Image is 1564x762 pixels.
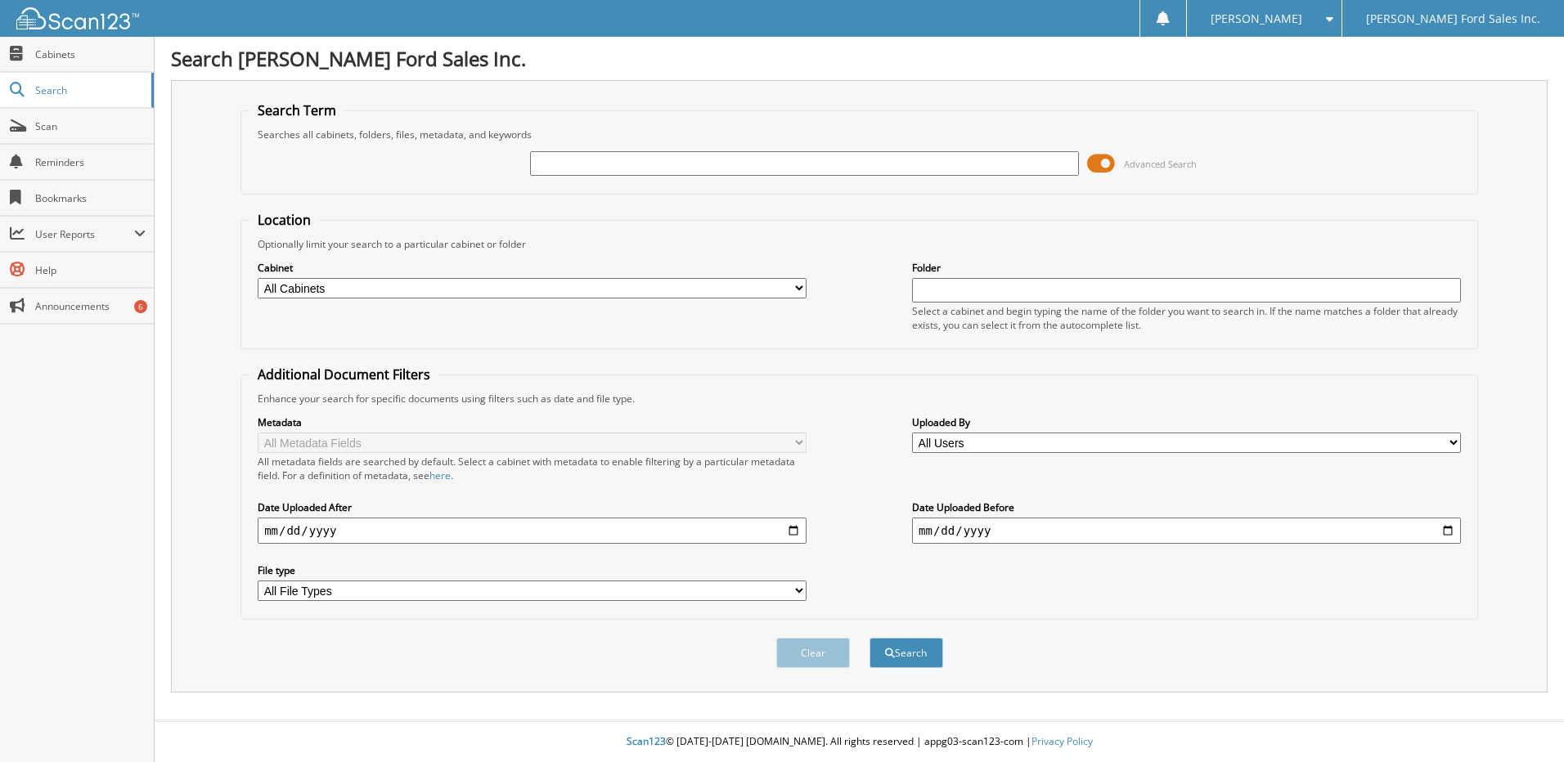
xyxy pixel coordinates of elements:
[912,261,1461,275] label: Folder
[1211,14,1302,24] span: [PERSON_NAME]
[35,227,134,241] span: User Reports
[912,304,1461,332] div: Select a cabinet and begin typing the name of the folder you want to search in. If the name match...
[35,119,146,133] span: Scan
[249,237,1469,251] div: Optionally limit your search to a particular cabinet or folder
[627,734,666,748] span: Scan123
[258,518,807,544] input: start
[35,299,146,313] span: Announcements
[249,128,1469,141] div: Searches all cabinets, folders, files, metadata, and keywords
[134,300,147,313] div: 6
[258,563,807,577] label: File type
[35,47,146,61] span: Cabinets
[776,638,850,668] button: Clear
[258,500,807,514] label: Date Uploaded After
[870,638,943,668] button: Search
[1031,734,1093,748] a: Privacy Policy
[1366,14,1540,24] span: [PERSON_NAME] Ford Sales Inc.
[171,45,1548,72] h1: Search [PERSON_NAME] Ford Sales Inc.
[35,83,143,97] span: Search
[429,468,451,482] a: here
[258,455,807,482] div: All metadata fields are searched by default. Select a cabinet with metadata to enable filtering b...
[155,722,1564,762] div: © [DATE]-[DATE] [DOMAIN_NAME]. All rights reserved | appg03-scan123-com |
[249,211,319,229] legend: Location
[35,155,146,169] span: Reminders
[1124,158,1197,170] span: Advanced Search
[249,101,344,119] legend: Search Term
[912,415,1461,429] label: Uploaded By
[258,415,807,429] label: Metadata
[16,7,139,29] img: scan123-logo-white.svg
[35,263,146,277] span: Help
[1482,684,1564,762] iframe: Chat Widget
[912,500,1461,514] label: Date Uploaded Before
[35,191,146,205] span: Bookmarks
[258,261,807,275] label: Cabinet
[249,392,1469,406] div: Enhance your search for specific documents using filters such as date and file type.
[912,518,1461,544] input: end
[249,365,438,383] legend: Additional Document Filters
